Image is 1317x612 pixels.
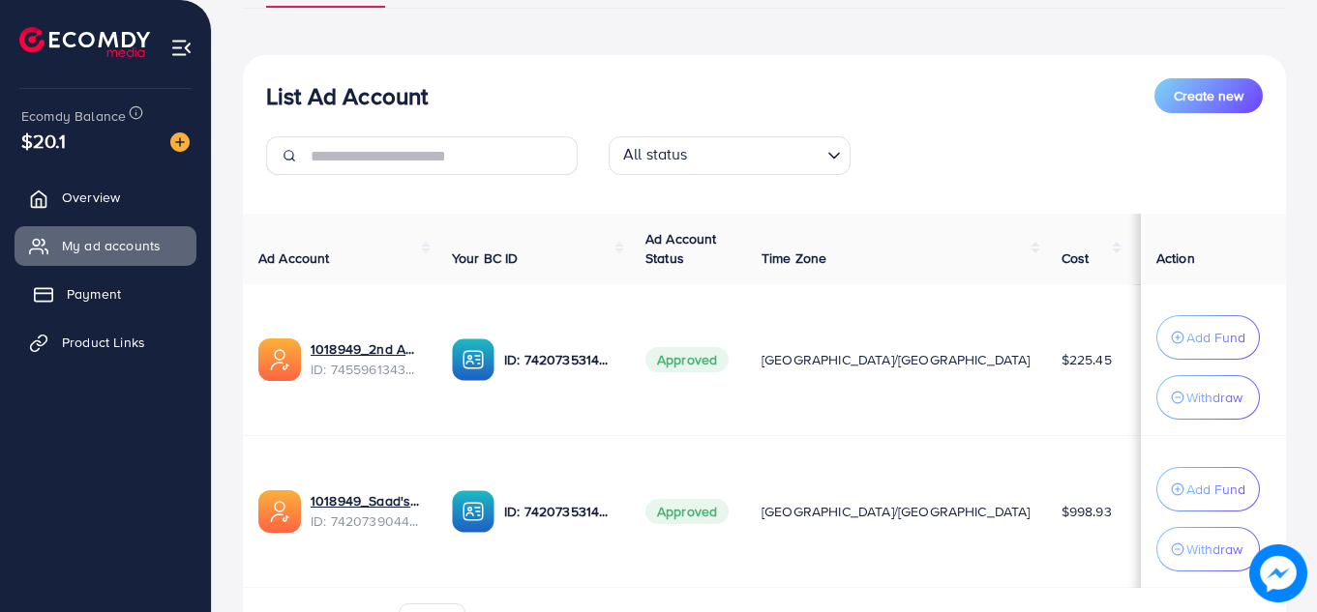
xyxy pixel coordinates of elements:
[1186,326,1245,349] p: Add Fund
[311,511,421,531] span: ID: 7420739044696571920
[258,248,330,268] span: Ad Account
[1062,350,1112,369] span: $225.45
[452,490,494,533] img: ic-ba-acc.ded83a64.svg
[504,500,614,523] p: ID: 7420735314844663825
[15,323,196,362] a: Product Links
[1186,538,1242,561] p: Withdraw
[645,229,717,268] span: Ad Account Status
[311,339,421,359] a: 1018949_2nd Ad Account_1735976294604
[67,284,121,304] span: Payment
[62,333,145,352] span: Product Links
[258,338,301,381] img: ic-ads-acc.e4c84228.svg
[1154,78,1263,113] button: Create new
[1174,86,1243,105] span: Create new
[62,188,120,207] span: Overview
[1249,544,1307,602] img: image
[504,348,614,371] p: ID: 7420735314844663825
[21,127,66,155] span: $20.1
[1186,386,1242,409] p: Withdraw
[452,338,494,381] img: ic-ba-acc.ded83a64.svg
[762,350,1031,369] span: [GEOGRAPHIC_DATA]/[GEOGRAPHIC_DATA]
[62,236,161,255] span: My ad accounts
[15,226,196,265] a: My ad accounts
[609,136,851,175] div: Search for option
[452,248,519,268] span: Your BC ID
[694,140,820,170] input: Search for option
[258,490,301,533] img: ic-ads-acc.e4c84228.svg
[1156,375,1260,420] button: Withdraw
[311,491,421,531] div: <span class='underline'>1018949_Saad's Ad_account_1727775458643</span></br>7420739044696571920
[762,502,1031,521] span: [GEOGRAPHIC_DATA]/[GEOGRAPHIC_DATA]
[15,275,196,313] a: Payment
[1156,315,1260,360] button: Add Fund
[19,27,150,57] img: logo
[170,132,190,152] img: image
[762,248,826,268] span: Time Zone
[1186,478,1245,501] p: Add Fund
[645,347,729,372] span: Approved
[619,139,692,170] span: All status
[1156,467,1260,511] button: Add Fund
[1062,248,1090,268] span: Cost
[311,360,421,379] span: ID: 7455961343292669969
[15,178,196,217] a: Overview
[170,37,193,59] img: menu
[1156,527,1260,571] button: Withdraw
[645,499,729,524] span: Approved
[311,491,421,510] a: 1018949_Saad's Ad_account_1727775458643
[311,339,421,379] div: <span class='underline'>1018949_2nd Ad Account_1735976294604</span></br>7455961343292669969
[266,82,428,110] h3: List Ad Account
[1062,502,1112,521] span: $998.93
[1156,248,1195,268] span: Action
[21,106,126,126] span: Ecomdy Balance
